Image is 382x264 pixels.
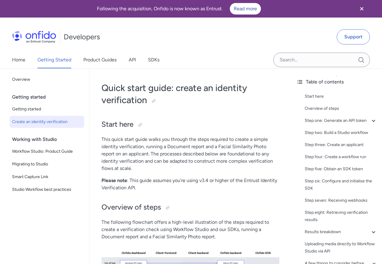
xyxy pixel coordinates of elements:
h1: Quick start guide: create an identity verification [101,82,279,106]
a: Step eight: Retrieving verification results [305,209,377,223]
span: Studio Workflow best practices [12,186,82,193]
a: Start here [305,93,377,100]
img: Onfido Logo [12,31,56,43]
a: Product Guides [83,51,117,68]
a: Getting Started [37,51,71,68]
a: SDKs [148,51,159,68]
a: Getting started [10,103,84,115]
span: Getting started [12,106,82,113]
span: Smart Capture Link [12,173,82,181]
h1: Developers [64,32,100,42]
div: Table of contents [296,78,377,86]
a: Step five: Obtain an SDK token [305,165,377,173]
div: Working with Studio [12,133,87,145]
a: Support [337,29,370,44]
a: Create an identity verification [10,116,84,128]
span: Migrating to Studio [12,161,82,168]
a: Step one: Generate an API token [305,117,377,124]
span: Overview [12,76,82,83]
span: Create an identity verification [12,118,82,125]
div: Getting started [12,91,87,103]
span: Workflow Studio: Product Guide [12,148,82,155]
a: Studio Workflow best practices [10,184,84,196]
h2: Start here [101,119,279,130]
a: Step four: Create a workflow run [305,153,377,161]
a: Step three: Create an applicant [305,141,377,148]
svg: Close banner [358,5,365,12]
a: Uploading media directly to Workflow Studio via API [305,240,377,255]
a: Step two: Build a Studio workflow [305,129,377,136]
a: Step seven: Receiving webhooks [305,197,377,204]
a: Overview of steps [305,105,377,112]
p: The following flowchart offers a high-level illustration of the steps required to create a verifi... [101,219,279,240]
a: Overview [10,73,84,86]
a: Migrating to Studio [10,158,84,170]
a: Read more [230,3,261,15]
strong: Please note [101,178,127,183]
p: : This guide assumes you're using v3.4 or higher of the Entrust Identity Verification API. [101,177,279,191]
a: Results breakdown [305,228,377,236]
a: API [129,51,136,68]
p: This quick start guide walks you through the steps required to create a simple identity verificat... [101,136,279,172]
h2: Overview of steps [101,202,279,213]
a: Smart Capture Link [10,171,84,183]
input: Onfido search input field [273,53,370,67]
button: Close banner [351,1,373,16]
a: Workflow Studio: Product Guide [10,145,84,158]
a: Home [12,51,25,68]
div: Following the acquisition, Onfido is now known as Entrust. [7,3,351,15]
a: Step six: Configure and initialise the SDK [305,178,377,192]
